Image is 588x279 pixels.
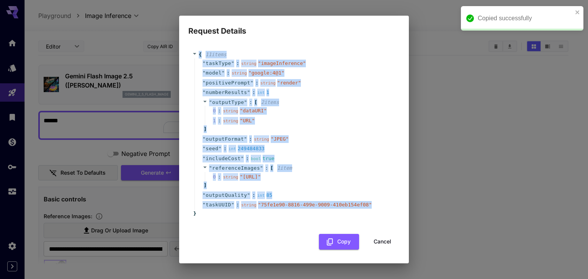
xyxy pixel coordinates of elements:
[227,69,230,77] span: :
[248,70,284,76] span: " google:4@1 "
[213,173,223,181] span: 0
[222,70,225,76] span: "
[212,165,260,171] span: referenceImages
[218,117,221,125] div: :
[257,193,265,198] span: int
[224,145,227,152] span: :
[257,90,265,95] span: int
[478,14,573,23] div: Copied successfully
[203,146,206,151] span: "
[203,182,207,189] span: ]
[365,234,400,250] button: Cancel
[206,201,231,209] span: taskUUID
[203,70,206,76] span: "
[251,156,261,161] span: bool
[206,191,247,199] span: outputQuality
[223,118,238,123] span: string
[244,99,247,105] span: "
[260,81,276,86] span: string
[252,89,255,96] span: :
[206,60,231,67] span: taskType
[223,175,238,180] span: string
[219,146,222,151] span: "
[206,52,227,57] span: 11 item s
[206,89,247,96] span: numberResults
[203,202,206,208] span: "
[206,145,218,152] span: seed
[231,202,234,208] span: "
[247,192,250,198] span: "
[213,117,223,125] span: 1
[249,135,252,143] span: :
[229,145,265,152] div: 249484833
[212,99,244,105] span: outputType
[206,155,241,162] span: includeCost
[258,202,372,208] span: " 75fe1e90-8816-499e-9009-410eb154ef08 "
[260,165,263,171] span: "
[213,107,223,115] span: 0
[250,80,253,86] span: "
[241,61,256,66] span: string
[209,165,212,171] span: "
[575,9,580,15] button: close
[218,107,221,115] div: :
[218,173,221,181] div: :
[277,165,292,171] span: 1 item
[252,191,255,199] span: :
[236,60,239,67] span: :
[257,89,269,96] div: 1
[199,51,202,58] span: {
[251,155,274,162] div: true
[206,135,244,143] span: outputFormat
[240,108,266,114] span: " dataURI "
[277,80,301,86] span: " render "
[254,99,257,106] span: [
[271,136,289,142] span: " JPEG "
[203,125,207,133] span: ]
[192,210,196,217] span: }
[241,156,244,161] span: "
[254,137,269,142] span: string
[265,164,268,172] span: :
[209,99,212,105] span: "
[241,203,256,208] span: string
[246,155,249,162] span: :
[261,99,279,105] span: 2 item s
[203,156,206,161] span: "
[203,89,206,95] span: "
[231,60,234,66] span: "
[203,60,206,66] span: "
[206,69,222,77] span: model
[258,60,306,66] span: " imageInference "
[249,99,252,106] span: :
[206,79,250,87] span: positivePrompt
[244,136,247,142] span: "
[203,136,206,142] span: "
[203,192,206,198] span: "
[247,89,250,95] span: "
[223,109,238,114] span: string
[270,164,273,172] span: [
[240,118,255,123] span: " URL "
[255,79,258,87] span: :
[319,234,359,250] button: Copy
[179,16,409,37] h2: Request Details
[236,201,239,209] span: :
[203,80,206,86] span: "
[229,146,236,151] span: int
[232,71,247,76] span: string
[240,174,261,180] span: " [URL] "
[257,191,273,199] div: 85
